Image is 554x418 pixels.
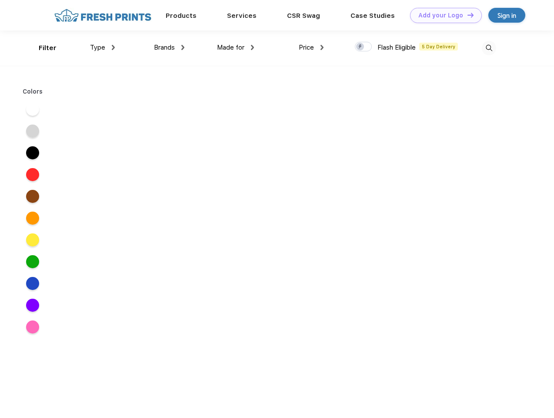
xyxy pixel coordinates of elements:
div: Sign in [497,10,516,20]
img: dropdown.png [320,45,324,50]
div: Add your Logo [418,12,463,19]
img: dropdown.png [251,45,254,50]
span: Price [299,44,314,51]
img: dropdown.png [112,45,115,50]
span: Type [90,44,105,51]
img: DT [467,13,474,17]
img: desktop_search.svg [482,41,496,55]
span: Brands [154,44,175,51]
div: Colors [16,87,50,96]
span: 5 Day Delivery [419,43,458,51]
a: Products [166,12,197,20]
img: dropdown.png [181,45,184,50]
span: Made for [217,44,244,51]
a: Sign in [488,8,525,23]
img: fo%20logo%202.webp [52,8,154,23]
span: Flash Eligible [377,44,416,51]
div: Filter [39,43,57,53]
